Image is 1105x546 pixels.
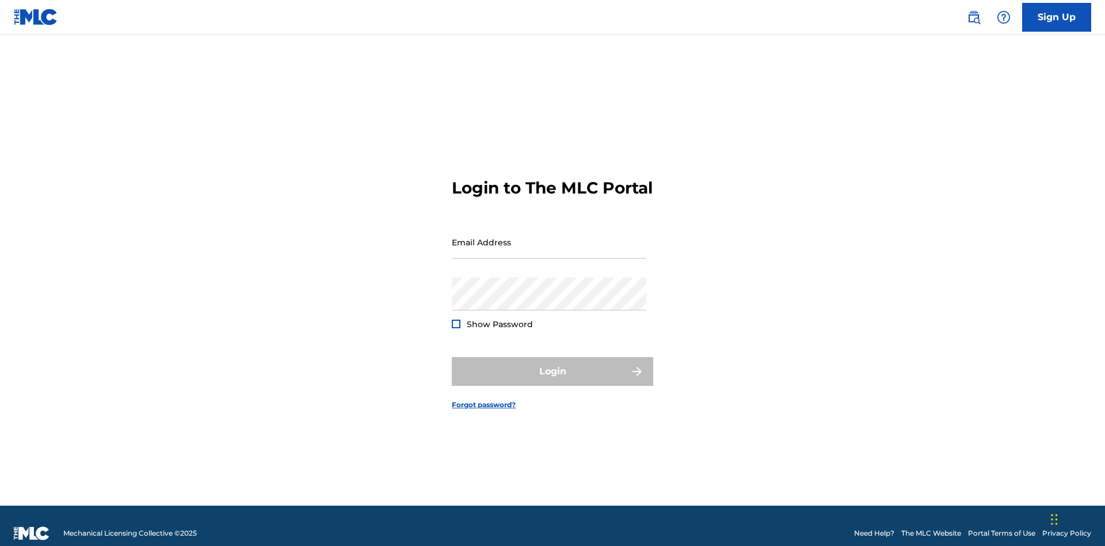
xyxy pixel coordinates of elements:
[14,526,49,540] img: logo
[967,10,981,24] img: search
[452,400,516,410] a: Forgot password?
[1051,502,1058,537] div: Drag
[1042,528,1091,539] a: Privacy Policy
[962,6,985,29] a: Public Search
[467,319,533,329] span: Show Password
[968,528,1035,539] a: Portal Terms of Use
[901,528,961,539] a: The MLC Website
[14,9,58,25] img: MLC Logo
[854,528,894,539] a: Need Help?
[1022,3,1091,32] a: Sign Up
[63,528,197,539] span: Mechanical Licensing Collective © 2025
[452,178,653,198] h3: Login to The MLC Portal
[992,6,1015,29] div: Help
[1047,491,1105,546] iframe: Chat Widget
[997,10,1011,24] img: help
